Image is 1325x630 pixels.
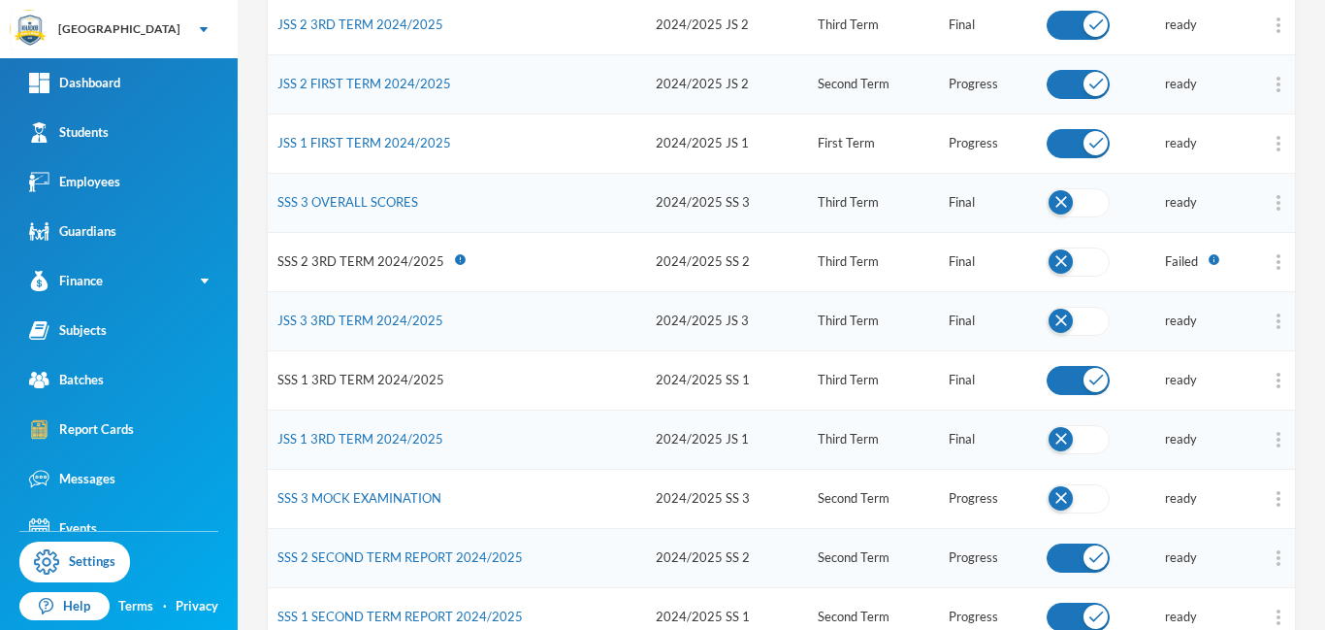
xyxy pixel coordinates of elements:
[1277,17,1280,33] img: ...
[646,173,808,232] td: 2024/2025 SS 3
[939,232,1037,291] td: Final
[277,490,441,506] a: SSS 3 MOCK EXAMINATION
[1277,195,1280,211] img: ...
[277,609,523,624] a: SSS 1 SECOND TERM REPORT 2024/2025
[118,597,153,616] a: Terms
[646,469,808,528] td: 2024/2025 SS 3
[1277,491,1280,507] img: ...
[29,518,97,539] div: Events
[1277,254,1280,270] img: ...
[939,350,1037,410] td: Final
[277,17,443,32] a: JSS 2 3RD TERM 2024/2025
[1155,350,1262,410] td: ready
[808,54,938,114] td: Second Term
[454,253,467,266] i: error
[808,232,938,291] td: Third Term
[11,11,49,50] img: logo
[29,419,134,440] div: Report Cards
[176,597,218,616] a: Privacy
[19,592,110,621] a: Help
[29,320,107,341] div: Subjects
[1277,432,1280,448] img: ...
[1155,528,1262,587] td: ready
[277,372,444,387] a: SSS 1 3RD TERM 2024/2025
[29,122,109,143] div: Students
[939,469,1037,528] td: Progress
[808,410,938,469] td: Third Term
[939,173,1037,232] td: Final
[277,253,444,269] span: No students in report
[1277,77,1280,92] img: ...
[646,232,808,291] td: 2024/2025 SS 2
[939,410,1037,469] td: Final
[277,76,451,91] a: JSS 2 FIRST TERM 2024/2025
[29,73,120,93] div: Dashboard
[163,597,167,616] div: ·
[277,549,523,565] a: SSS 2 SECOND TERM REPORT 2024/2025
[29,469,115,489] div: Messages
[1277,314,1280,329] img: ...
[1165,253,1198,269] span: Failed
[1155,469,1262,528] td: ready
[646,54,808,114] td: 2024/2025 JS 2
[1277,550,1280,566] img: ...
[1208,253,1220,266] i: info
[58,20,180,38] div: [GEOGRAPHIC_DATA]
[646,350,808,410] td: 2024/2025 SS 1
[646,114,808,173] td: 2024/2025 JS 1
[19,542,130,582] a: Settings
[1277,373,1280,388] img: ...
[29,221,116,242] div: Guardians
[277,431,443,447] a: JSS 1 3RD TERM 2024/2025
[1277,136,1280,151] img: ...
[277,194,418,210] a: SSS 3 OVERALL SCORES
[939,114,1037,173] td: Progress
[1155,173,1262,232] td: ready
[277,135,451,150] a: JSS 1 FIRST TERM 2024/2025
[808,114,938,173] td: First Term
[1277,610,1280,625] img: ...
[29,370,104,390] div: Batches
[808,528,938,587] td: Second Term
[939,291,1037,350] td: Final
[808,350,938,410] td: Third Term
[808,173,938,232] td: Third Term
[29,271,103,291] div: Finance
[1155,410,1262,469] td: ready
[939,54,1037,114] td: Progress
[646,528,808,587] td: 2024/2025 SS 2
[1155,291,1262,350] td: ready
[808,291,938,350] td: Third Term
[808,469,938,528] td: Second Term
[646,410,808,469] td: 2024/2025 JS 1
[1155,114,1262,173] td: ready
[646,291,808,350] td: 2024/2025 JS 3
[939,528,1037,587] td: Progress
[1155,54,1262,114] td: ready
[277,313,443,328] a: JSS 3 3RD TERM 2024/2025
[29,172,120,192] div: Employees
